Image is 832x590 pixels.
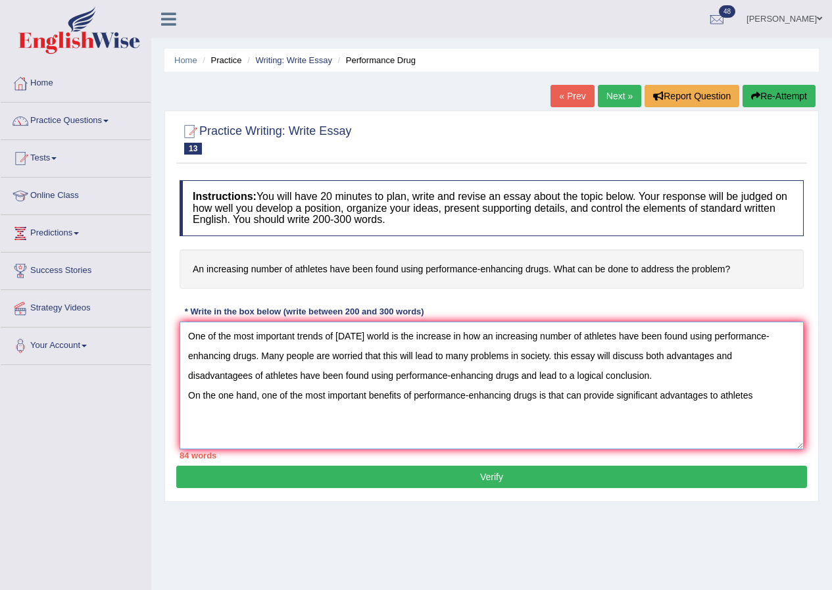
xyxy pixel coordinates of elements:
button: Re-Attempt [743,85,816,107]
a: Online Class [1,178,151,210]
b: Instructions: [193,191,257,202]
a: Practice Questions [1,103,151,135]
h4: You will have 20 minutes to plan, write and revise an essay about the topic below. Your response ... [180,180,804,236]
div: 84 words [180,449,804,462]
button: Verify [176,466,807,488]
div: * Write in the box below (write between 200 and 300 words) [180,305,429,318]
button: Report Question [645,85,739,107]
li: Practice [199,54,241,66]
a: Home [174,55,197,65]
h2: Practice Writing: Write Essay [180,122,351,155]
a: Home [1,65,151,98]
a: Writing: Write Essay [255,55,332,65]
a: Your Account [1,328,151,360]
a: Next » [598,85,641,107]
a: « Prev [551,85,594,107]
a: Success Stories [1,253,151,285]
a: Predictions [1,215,151,248]
li: Performance Drug [335,54,416,66]
span: 48 [719,5,735,18]
span: 13 [184,143,202,155]
a: Tests [1,140,151,173]
a: Strategy Videos [1,290,151,323]
h4: An increasing number of athletes have been found using performance-enhancing drugs. What can be d... [180,249,804,289]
